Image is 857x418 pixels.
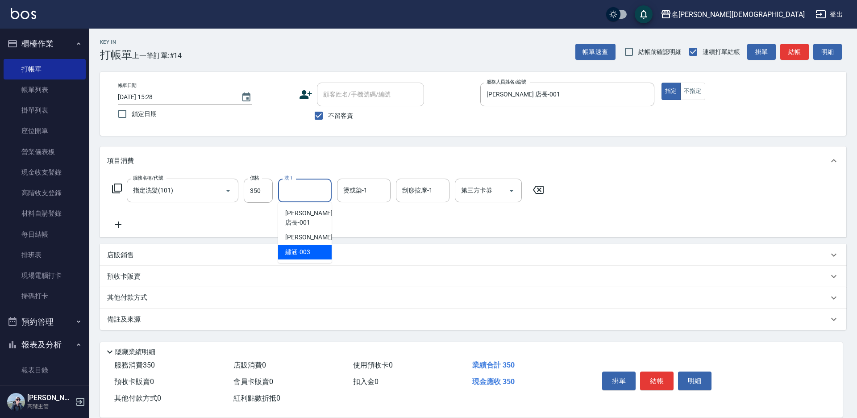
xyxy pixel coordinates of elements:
span: 其他付款方式 0 [114,394,161,402]
span: 業績合計 350 [472,361,515,369]
a: 排班表 [4,245,86,265]
div: 名[PERSON_NAME][DEMOGRAPHIC_DATA] [671,9,805,20]
button: 結帳 [640,372,674,390]
span: 現金應收 350 [472,377,515,386]
button: 預約管理 [4,310,86,334]
label: 價格 [250,175,259,181]
span: 會員卡販賣 0 [233,377,273,386]
p: 項目消費 [107,156,134,166]
a: 營業儀表板 [4,142,86,162]
button: 不指定 [680,83,705,100]
a: 帳單列表 [4,79,86,100]
span: 店販消費 0 [233,361,266,369]
div: 其他付款方式 [100,287,846,309]
label: 服務人員姓名/編號 [487,79,526,85]
span: 扣入金 0 [353,377,379,386]
a: 掛單列表 [4,100,86,121]
button: 指定 [661,83,681,100]
span: 服務消費 350 [114,361,155,369]
button: Choose date, selected date is 2025-08-16 [236,87,257,108]
button: 明細 [813,44,842,60]
span: 繡涵 -003 [285,247,310,257]
a: 報表目錄 [4,360,86,380]
div: 項目消費 [100,146,846,175]
button: 櫃檯作業 [4,32,86,55]
a: 座位開單 [4,121,86,141]
button: 帳單速查 [575,44,616,60]
button: 掛單 [747,44,776,60]
a: 打帳單 [4,59,86,79]
button: 登出 [812,6,846,23]
span: [PERSON_NAME] 店長 -001 [285,209,333,227]
div: 店販銷售 [100,244,846,266]
img: Logo [11,8,36,19]
span: 不留客資 [328,111,353,121]
p: 其他付款方式 [107,293,152,303]
a: 現場電腦打卡 [4,265,86,286]
h3: 打帳單 [100,49,132,61]
button: 掛單 [602,372,636,390]
label: 帳單日期 [118,82,137,89]
p: 隱藏業績明細 [115,347,155,357]
span: 鎖定日期 [132,109,157,119]
label: 服務名稱/代號 [133,175,163,181]
p: 備註及來源 [107,315,141,324]
p: 高階主管 [27,402,73,410]
div: 備註及來源 [100,309,846,330]
button: 名[PERSON_NAME][DEMOGRAPHIC_DATA] [657,5,808,24]
span: 上一筆訂單:#14 [132,50,182,61]
div: 預收卡販賣 [100,266,846,287]
a: 每日結帳 [4,224,86,245]
button: save [635,5,653,23]
h2: Key In [100,39,132,45]
span: 結帳前確認明細 [638,47,682,57]
span: 連續打單結帳 [703,47,740,57]
button: Open [221,184,235,198]
button: 明細 [678,372,711,390]
span: 預收卡販賣 0 [114,377,154,386]
span: 使用預收卡 0 [353,361,393,369]
button: Open [504,184,519,198]
a: 材料自購登錄 [4,203,86,224]
p: 店販銷售 [107,251,134,260]
a: 高階收支登錄 [4,183,86,203]
button: 結帳 [780,44,809,60]
img: Person [7,393,25,411]
button: 報表及分析 [4,333,86,356]
a: 掃碼打卡 [4,286,86,306]
p: 預收卡販賣 [107,272,141,281]
input: YYYY/MM/DD hh:mm [118,90,232,104]
span: 紅利點數折抵 0 [233,394,280,402]
span: [PERSON_NAME] -002 [285,233,345,242]
label: 洗-1 [284,175,293,181]
h5: [PERSON_NAME] [27,393,73,402]
a: 現金收支登錄 [4,162,86,183]
a: 消費分析儀表板 [4,380,86,401]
